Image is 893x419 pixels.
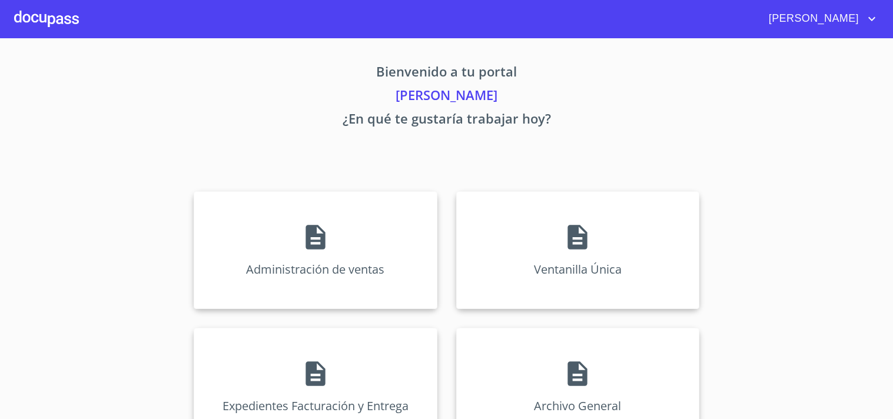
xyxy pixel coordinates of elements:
p: ¿En qué te gustaría trabajar hoy? [84,109,809,132]
p: [PERSON_NAME] [84,85,809,109]
p: Bienvenido a tu portal [84,62,809,85]
p: Archivo General [534,398,621,414]
p: Administración de ventas [246,261,384,277]
p: Ventanilla Única [534,261,622,277]
button: account of current user [760,9,879,28]
p: Expedientes Facturación y Entrega [223,398,409,414]
span: [PERSON_NAME] [760,9,865,28]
